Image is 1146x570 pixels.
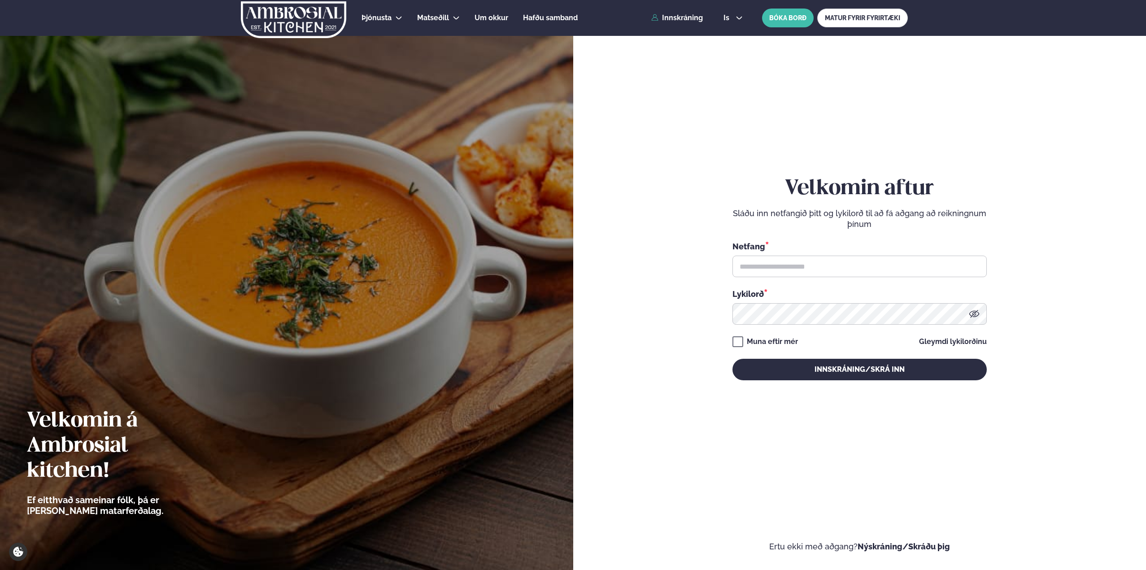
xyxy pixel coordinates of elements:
[732,240,987,252] div: Netfang
[600,541,1120,552] p: Ertu ekki með aðgang?
[362,13,392,22] span: Þjónusta
[732,208,987,230] p: Sláðu inn netfangið þitt og lykilorð til að fá aðgang að reikningnum þínum
[919,338,987,345] a: Gleymdi lykilorðinu
[417,13,449,23] a: Matseðill
[723,14,732,22] span: is
[858,542,950,551] a: Nýskráning/Skráðu þig
[762,9,814,27] button: BÓKA BORÐ
[9,543,27,561] a: Cookie settings
[475,13,508,22] span: Um okkur
[732,288,987,300] div: Lykilorð
[362,13,392,23] a: Þjónusta
[417,13,449,22] span: Matseðill
[651,14,703,22] a: Innskráning
[716,14,750,22] button: is
[240,1,347,38] img: logo
[475,13,508,23] a: Um okkur
[27,495,213,516] p: Ef eitthvað sameinar fólk, þá er [PERSON_NAME] matarferðalag.
[817,9,908,27] a: MATUR FYRIR FYRIRTÆKI
[732,359,987,380] button: Innskráning/Skrá inn
[523,13,578,23] a: Hafðu samband
[523,13,578,22] span: Hafðu samband
[27,409,213,484] h2: Velkomin á Ambrosial kitchen!
[732,176,987,201] h2: Velkomin aftur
